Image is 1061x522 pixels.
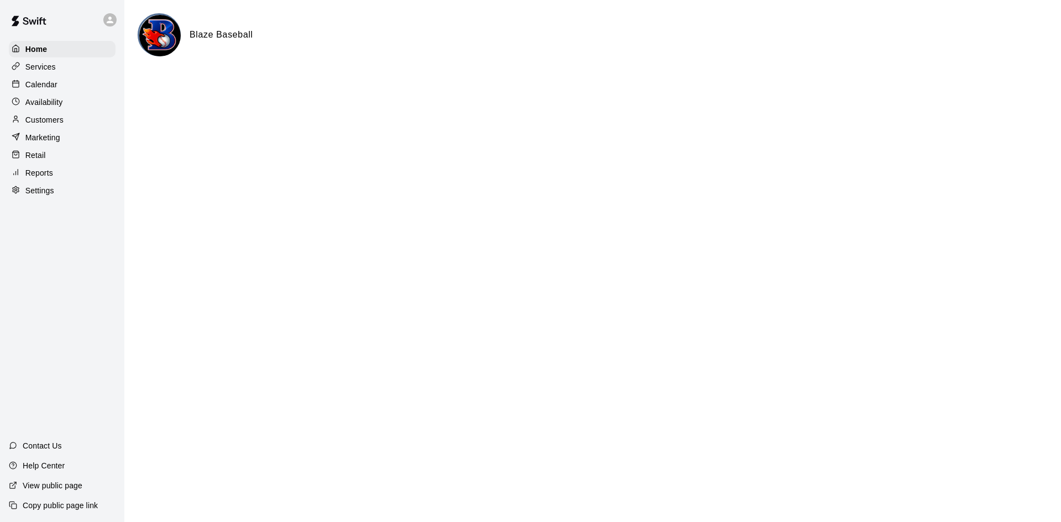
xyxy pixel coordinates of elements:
p: Settings [25,185,54,196]
a: Availability [9,94,115,110]
p: Marketing [25,132,60,143]
a: Calendar [9,76,115,93]
p: Retail [25,150,46,161]
p: Services [25,61,56,72]
a: Customers [9,112,115,128]
p: Reports [25,167,53,178]
p: Home [25,44,48,55]
img: Blaze Baseball logo [139,15,181,56]
a: Retail [9,147,115,164]
h6: Blaze Baseball [190,28,253,42]
p: Contact Us [23,440,62,451]
p: Copy public page link [23,500,98,511]
a: Home [9,41,115,57]
a: Settings [9,182,115,199]
p: View public page [23,480,82,491]
a: Reports [9,165,115,181]
p: Help Center [23,460,65,471]
a: Services [9,59,115,75]
p: Customers [25,114,64,125]
p: Calendar [25,79,57,90]
p: Availability [25,97,63,108]
a: Marketing [9,129,115,146]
